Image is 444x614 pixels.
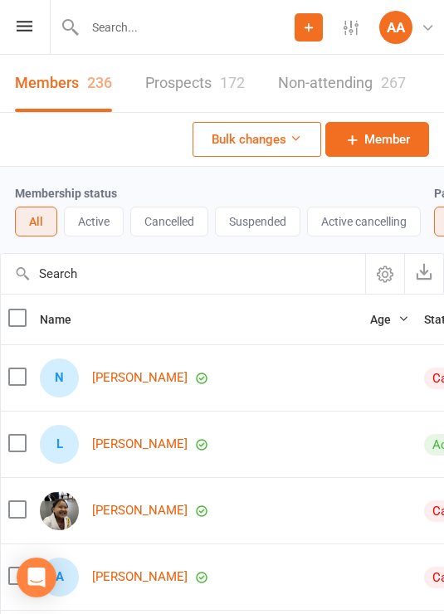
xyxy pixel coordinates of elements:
[87,74,112,91] div: 236
[92,437,188,451] a: [PERSON_NAME]
[370,313,409,326] span: Age
[215,207,300,236] button: Suspended
[1,254,365,294] input: Search
[364,129,410,149] span: Member
[193,122,321,157] button: Bulk changes
[130,207,208,236] button: Cancelled
[145,55,245,112] a: Prospects172
[40,358,79,397] div: Nayana
[64,207,124,236] button: Active
[40,491,79,530] img: Kira
[379,11,412,44] div: AA
[325,122,429,157] a: Member
[15,207,57,236] button: All
[220,74,245,91] div: 172
[40,309,90,329] button: Name
[40,425,79,464] div: Lewis
[17,558,56,597] div: Open Intercom Messenger
[15,187,117,200] label: Membership status
[307,207,421,236] button: Active cancelling
[40,313,90,326] span: Name
[92,504,188,518] a: [PERSON_NAME]
[92,371,188,385] a: [PERSON_NAME]
[381,74,406,91] div: 267
[80,16,295,39] input: Search...
[278,55,406,112] a: Non-attending267
[15,55,112,112] a: Members236
[40,558,79,597] div: Alex
[370,309,409,329] button: Age
[92,570,188,584] a: [PERSON_NAME]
